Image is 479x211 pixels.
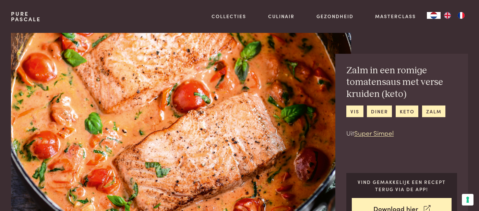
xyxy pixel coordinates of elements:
[427,12,441,19] div: Language
[352,178,452,193] p: Vind gemakkelijk een recept terug via de app!
[346,65,457,100] h2: Zalm in een romige tomatensaus met verse kruiden (keto)
[422,105,445,117] a: zalm
[316,13,354,20] a: Gezondheid
[354,128,394,137] a: Super Simpel
[427,12,441,19] a: NL
[268,13,295,20] a: Culinair
[441,12,468,19] ul: Language list
[346,128,457,138] p: Uit
[11,11,41,22] a: PurePascale
[375,13,416,20] a: Masterclass
[427,12,468,19] aside: Language selected: Nederlands
[367,105,392,117] a: diner
[462,194,474,206] button: Uw voorkeuren voor toestemming voor trackingtechnologieën
[212,13,246,20] a: Collecties
[441,12,454,19] a: EN
[454,12,468,19] a: FR
[346,105,363,117] a: vis
[396,105,418,117] a: keto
